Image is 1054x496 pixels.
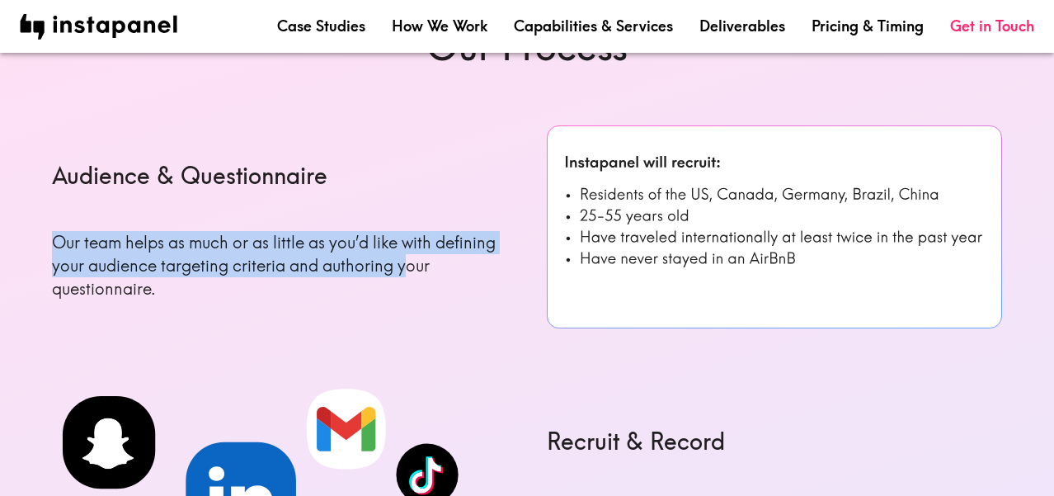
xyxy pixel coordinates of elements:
a: Deliverables [699,16,785,36]
h6: Recruit & Record [547,425,1002,457]
p: Our team helps as much or as little as you’d like with defining your audience targeting criteria ... [52,231,507,300]
img: Spreadsheet Export [547,125,1002,328]
a: Capabilities & Services [514,16,673,36]
a: Get in Touch [950,16,1034,36]
a: Pricing & Timing [812,16,924,36]
a: Case Studies [277,16,365,36]
h6: Audience & Questionnaire [52,159,507,191]
a: How We Work [392,16,487,36]
img: instapanel [20,14,177,40]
